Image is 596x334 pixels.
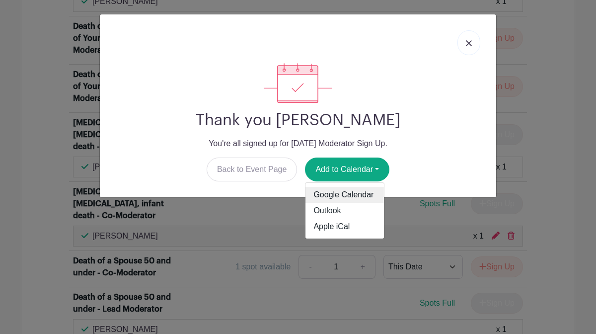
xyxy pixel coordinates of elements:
[305,187,384,203] a: Google Calendar
[466,40,472,46] img: close_button-5f87c8562297e5c2d7936805f587ecaba9071eb48480494691a3f1689db116b3.svg
[305,158,389,181] button: Add to Calendar
[264,63,332,103] img: signup_complete-c468d5dda3e2740ee63a24cb0ba0d3ce5d8a4ecd24259e683200fb1569d990c8.svg
[305,219,384,235] a: Apple iCal
[108,111,488,130] h2: Thank you [PERSON_NAME]
[305,203,384,219] a: Outlook
[108,138,488,150] p: You're all signed up for [DATE] Moderator Sign Up.
[207,158,298,181] a: Back to Event Page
